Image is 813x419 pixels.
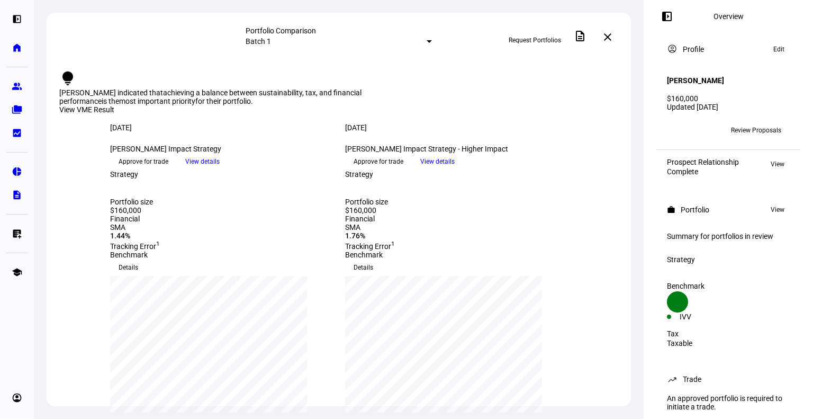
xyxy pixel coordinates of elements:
div: SMA [110,223,332,231]
mat-select-trigger: Batch 1 [246,37,271,46]
span: Request Portfolios [509,32,561,49]
button: Approve for trade [110,153,177,170]
div: Profile [683,45,704,54]
mat-icon: trending_up [667,374,677,385]
span: View [771,158,784,171]
span: BB [671,127,680,134]
div: Overview [713,12,744,21]
span: Review Proposals [731,122,781,139]
eth-mat-symbol: home [12,42,22,53]
div: [DATE] [345,123,567,132]
eth-mat-symbol: list_alt_add [12,228,22,239]
button: Details [345,259,382,276]
a: View details [412,157,463,165]
sup: 1 [156,240,160,247]
eth-panel-overview-card-header: Portfolio [667,203,790,216]
eth-panel-overview-card-header: Profile [667,43,790,56]
span: Tracking Error [110,242,160,251]
div: Updated [DATE] [667,103,790,111]
button: Details [110,259,147,276]
a: View details [177,157,228,165]
div: Benchmark [667,282,790,290]
div: Complete [667,167,739,176]
mat-icon: work [667,206,675,214]
div: Portfolio [681,206,709,214]
button: View [765,203,790,216]
span: Details [354,259,373,276]
div: View VME Result [59,105,618,115]
eth-mat-symbol: school [12,267,22,278]
div: Strategy [345,170,388,179]
div: [PERSON_NAME] Impact Strategy [110,145,332,153]
div: SMA [345,223,567,231]
span: Approve for trade [119,153,168,170]
sup: 1 [391,240,395,247]
span: achieving a balance between sustainability, tax, and financial performance [59,88,362,105]
mat-icon: account_circle [667,43,677,54]
div: Portfolio size [110,198,153,206]
a: folder_copy [6,99,28,120]
button: View [765,158,790,171]
div: [PERSON_NAME] Impact Strategy - Higher Impact [345,145,567,153]
span: Details [119,259,138,276]
div: Benchmark [110,251,332,259]
div: 1.76% [345,231,567,240]
span: Tracking Error [345,242,395,251]
eth-mat-symbol: left_panel_open [12,14,22,24]
div: Prospect Relationship [667,158,739,166]
span: most important priority [119,97,195,105]
a: pie_chart [6,161,28,182]
eth-mat-symbol: description [12,190,22,200]
div: Strategy [110,170,153,179]
mat-icon: left_panel_open [661,10,673,23]
span: Edit [773,43,784,56]
span: Approve for trade [354,153,403,170]
button: Request Portfolios [500,32,570,49]
span: View details [185,154,220,170]
div: IVV [680,313,728,321]
eth-mat-symbol: folder_copy [12,104,22,115]
div: Tax [667,329,790,338]
div: [DATE] [110,123,332,132]
button: View details [412,154,463,170]
div: 1.44% [110,231,332,240]
div: Summary for portfolios in review [667,232,790,240]
div: Portfolio size [345,198,388,206]
span: View details [420,154,455,170]
div: Portfolio Comparison [246,26,432,35]
eth-mat-symbol: pie_chart [12,166,22,177]
a: home [6,37,28,58]
eth-mat-symbol: account_circle [12,393,22,403]
button: Review Proposals [722,122,790,139]
div: $160,000 [345,206,388,215]
div: Taxable [667,339,790,347]
div: chart, 1 series [110,276,307,414]
span: View [771,203,784,216]
button: View details [177,154,228,170]
div: $160,000 [667,94,790,103]
mat-icon: description [574,30,586,42]
div: $160,000 [110,206,153,215]
div: Financial [110,215,332,223]
div: Financial [345,215,567,223]
mat-icon: lightbulb [59,70,76,87]
button: Approve for trade [345,153,412,170]
div: [PERSON_NAME] indicated that is the for their portfolio. [59,88,366,105]
eth-mat-symbol: bid_landscape [12,128,22,138]
div: Benchmark [345,251,567,259]
a: bid_landscape [6,122,28,144]
div: An approved portfolio is required to initiate a trade. [661,390,796,415]
a: description [6,184,28,206]
eth-panel-overview-card-header: Trade [667,373,790,386]
button: Edit [768,43,790,56]
eth-mat-symbol: group [12,81,22,92]
div: Trade [683,375,701,384]
mat-icon: close [601,31,614,43]
h4: [PERSON_NAME] [667,76,724,85]
a: group [6,76,28,97]
div: chart, 1 series [345,276,542,414]
div: Strategy [667,255,790,264]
